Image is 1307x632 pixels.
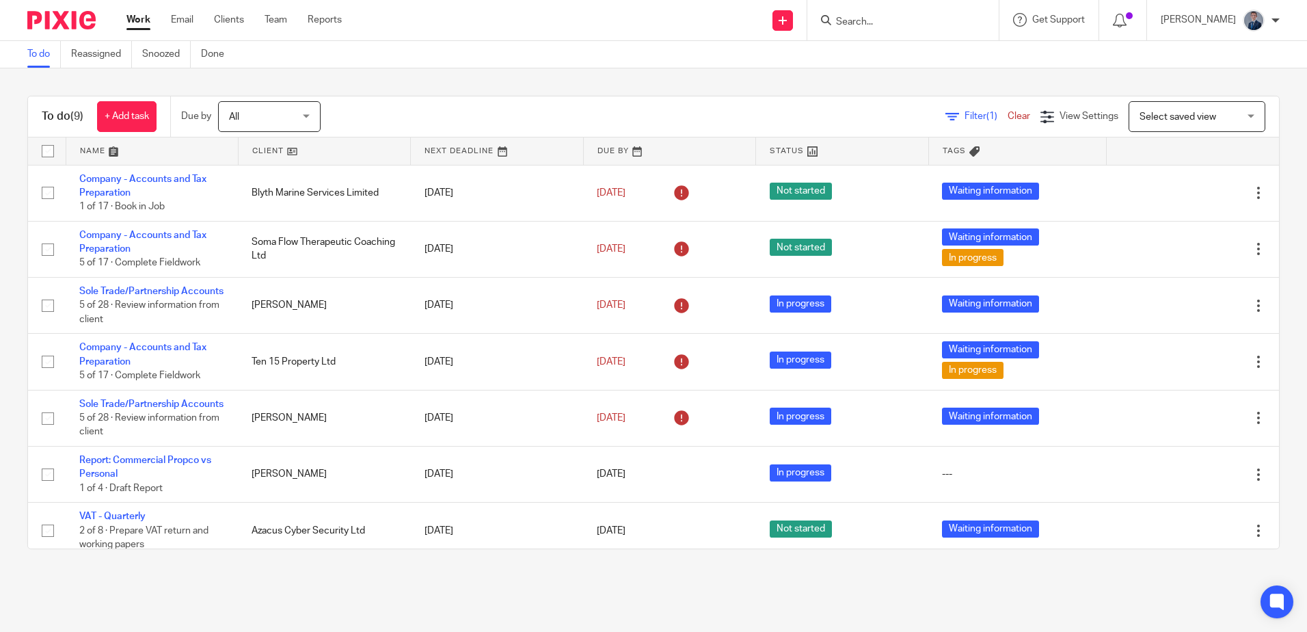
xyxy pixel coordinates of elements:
td: [DATE] [411,503,583,559]
span: Waiting information [942,408,1039,425]
img: Pixie [27,11,96,29]
td: [DATE] [411,277,583,333]
span: All [229,112,239,122]
a: Sole Trade/Partnership Accounts [79,287,224,296]
span: 5 of 17 · Complete Fieldwork [79,259,200,268]
span: Not started [770,239,832,256]
input: Search [835,16,958,29]
a: Team [265,13,287,27]
a: + Add task [97,101,157,132]
td: [PERSON_NAME] [238,447,410,503]
td: Ten 15 Property Ltd [238,334,410,390]
img: DSC05254%20(1).jpg [1243,10,1265,31]
a: Company - Accounts and Tax Preparation [79,231,206,254]
span: View Settings [1060,111,1118,121]
h1: To do [42,109,83,124]
span: 1 of 4 · Draft Report [79,484,163,493]
span: 5 of 17 · Complete Fieldwork [79,371,200,380]
td: [DATE] [411,165,583,221]
a: Reports [308,13,342,27]
td: Soma Flow Therapeutic Coaching Ltd [238,221,410,277]
span: 5 of 28 · Review information from client [79,413,219,437]
span: Select saved view [1140,112,1216,122]
span: Waiting information [942,183,1039,200]
span: [DATE] [597,413,625,423]
span: In progress [770,464,831,482]
td: Azacus Cyber Security Ltd [238,503,410,559]
span: [DATE] [597,300,625,310]
p: [PERSON_NAME] [1161,13,1236,27]
a: VAT - Quarterly [79,512,146,521]
span: Waiting information [942,341,1039,358]
a: Email [171,13,193,27]
a: Reassigned [71,41,132,68]
span: [DATE] [597,244,625,254]
span: [DATE] [597,357,625,367]
span: (1) [986,111,997,121]
a: Company - Accounts and Tax Preparation [79,174,206,198]
span: In progress [942,249,1003,266]
span: 2 of 8 · Prepare VAT return and working papers [79,526,208,550]
span: 1 of 17 · Book in Job [79,202,165,211]
div: --- [942,467,1092,481]
span: In progress [770,408,831,425]
td: [DATE] [411,221,583,277]
span: Get Support [1032,15,1085,25]
a: To do [27,41,61,68]
span: (9) [70,111,83,122]
a: Done [201,41,234,68]
td: [DATE] [411,334,583,390]
span: [DATE] [597,188,625,198]
a: Company - Accounts and Tax Preparation [79,343,206,366]
a: Work [126,13,150,27]
span: Waiting information [942,295,1039,313]
span: In progress [770,295,831,313]
a: Sole Trade/Partnership Accounts [79,399,224,409]
a: Clients [214,13,244,27]
td: [DATE] [411,390,583,446]
p: Due by [181,109,211,123]
td: Blyth Marine Services Limited [238,165,410,221]
span: [DATE] [597,470,625,479]
span: 5 of 28 · Review information from client [79,300,219,324]
span: [DATE] [597,526,625,536]
td: [PERSON_NAME] [238,277,410,333]
span: In progress [770,352,831,369]
td: [PERSON_NAME] [238,390,410,446]
span: Waiting information [942,521,1039,538]
a: Snoozed [142,41,191,68]
span: Filter [965,111,1008,121]
span: Not started [770,183,832,200]
span: Tags [943,147,966,155]
td: [DATE] [411,447,583,503]
span: Not started [770,521,832,538]
a: Report: Commercial Propco vs Personal [79,456,211,479]
a: Clear [1008,111,1030,121]
span: Waiting information [942,228,1039,246]
span: In progress [942,362,1003,379]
